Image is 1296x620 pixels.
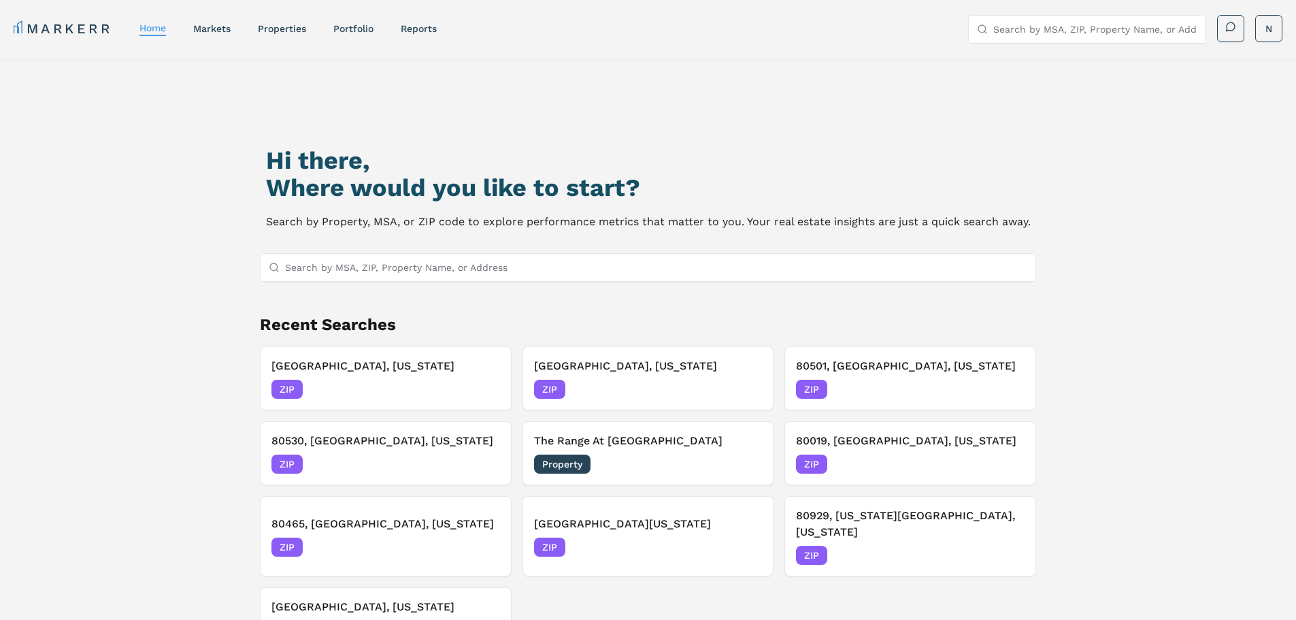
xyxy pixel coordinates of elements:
[994,382,1025,396] span: [DATE]
[731,540,762,554] span: [DATE]
[285,254,1028,281] input: Search by MSA, ZIP, Property Name, or Address
[784,421,1036,485] button: Remove 80019, Aurora, Colorado80019, [GEOGRAPHIC_DATA], [US_STATE]ZIP[DATE]
[401,23,437,34] a: reports
[266,147,1031,174] h1: Hi there,
[271,599,500,615] h3: [GEOGRAPHIC_DATA], [US_STATE]
[14,19,112,38] a: MARKERR
[1265,22,1272,35] span: N
[469,382,500,396] span: [DATE]
[1255,15,1282,42] button: N
[784,496,1036,576] button: Remove 80929, Colorado Springs, Colorado80929, [US_STATE][GEOGRAPHIC_DATA], [US_STATE]ZIP[DATE]
[271,358,500,374] h3: [GEOGRAPHIC_DATA], [US_STATE]
[796,380,827,399] span: ZIP
[271,538,303,557] span: ZIP
[469,540,500,554] span: [DATE]
[796,433,1025,449] h3: 80019, [GEOGRAPHIC_DATA], [US_STATE]
[796,358,1025,374] h3: 80501, [GEOGRAPHIC_DATA], [US_STATE]
[993,16,1197,43] input: Search by MSA, ZIP, Property Name, or Address
[534,380,565,399] span: ZIP
[271,380,303,399] span: ZIP
[333,23,373,34] a: Portfolio
[271,516,500,532] h3: 80465, [GEOGRAPHIC_DATA], [US_STATE]
[534,358,763,374] h3: [GEOGRAPHIC_DATA], [US_STATE]
[796,455,827,474] span: ZIP
[266,212,1031,231] p: Search by Property, MSA, or ZIP code to explore performance metrics that matter to you. Your real...
[260,314,1037,336] h2: Recent Searches
[139,22,166,33] a: home
[784,346,1036,410] button: Remove 80501, Longmont, Colorado80501, [GEOGRAPHIC_DATA], [US_STATE]ZIP[DATE]
[796,508,1025,540] h3: 80929, [US_STATE][GEOGRAPHIC_DATA], [US_STATE]
[731,382,762,396] span: [DATE]
[731,457,762,471] span: [DATE]
[266,174,1031,201] h2: Where would you like to start?
[260,496,512,576] button: Remove 80465, Morrison, Colorado80465, [GEOGRAPHIC_DATA], [US_STATE]ZIP[DATE]
[534,433,763,449] h3: The Range At [GEOGRAPHIC_DATA]
[193,23,231,34] a: markets
[258,23,306,34] a: properties
[271,433,500,449] h3: 80530, [GEOGRAPHIC_DATA], [US_STATE]
[796,546,827,565] span: ZIP
[534,538,565,557] span: ZIP
[271,455,303,474] span: ZIP
[260,421,512,485] button: Remove 80530, Frederick, Colorado80530, [GEOGRAPHIC_DATA], [US_STATE]ZIP[DATE]
[994,549,1025,562] span: [DATE]
[522,496,774,576] button: Remove 80132, Monument, Colorado[GEOGRAPHIC_DATA][US_STATE]ZIP[DATE]
[469,457,500,471] span: [DATE]
[534,455,591,474] span: Property
[994,457,1025,471] span: [DATE]
[534,516,763,532] h3: [GEOGRAPHIC_DATA][US_STATE]
[522,421,774,485] button: Remove The Range At ReunionThe Range At [GEOGRAPHIC_DATA]Property[DATE]
[260,346,512,410] button: Remove 80022, Commerce City, Colorado[GEOGRAPHIC_DATA], [US_STATE]ZIP[DATE]
[522,346,774,410] button: Remove 80109, Castle Rock, Colorado[GEOGRAPHIC_DATA], [US_STATE]ZIP[DATE]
